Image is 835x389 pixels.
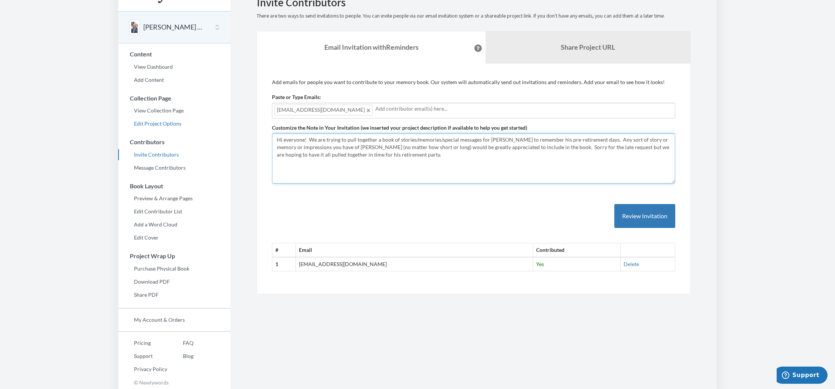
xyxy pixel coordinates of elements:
td: [EMAIL_ADDRESS][DOMAIN_NAME] [296,257,533,271]
th: 1 [272,257,296,271]
a: View Collection Page [118,105,230,116]
p: © Newlywords [118,377,230,388]
a: Edit Project Options [118,118,230,129]
h3: Project Wrap Up [119,253,230,259]
a: Edit Cover [118,232,230,243]
a: Edit Contributor List [118,206,230,217]
p: There are two ways to send invitations to people. You can invite people via our email invitation ... [257,12,691,20]
a: Privacy Policy [118,364,167,375]
a: View Dashboard [118,61,230,72]
p: Add emails for people you want to contribute to your memory book. Our system will automatically s... [272,78,675,86]
a: Share PDF [118,289,230,300]
button: [PERSON_NAME] Retirement Party [143,22,204,32]
h3: Collection Page [119,95,230,102]
a: Add Content [118,74,230,86]
iframe: Opens a widget where you can chat to one of our agents [777,367,828,385]
th: Contributed [533,243,621,257]
a: Invite Contributors [118,149,230,160]
h3: Book Layout [119,183,230,189]
a: Purchase Physical Book [118,263,230,274]
label: Paste or Type Emails: [272,93,321,101]
a: Download PDF [118,276,230,287]
button: Review Invitation [614,204,675,228]
a: My Account & Orders [118,314,230,325]
strong: Email Invitation with Reminders [324,43,419,51]
a: Pricing [118,337,167,349]
h3: Contributors [119,139,230,145]
input: Add contributor email(s) here... [375,105,673,113]
a: Support [118,351,167,362]
a: Preview & Arrange Pages [118,193,230,204]
span: [EMAIL_ADDRESS][DOMAIN_NAME] [275,105,373,115]
label: Customize the Note in Your Invitation (we inserted your project description if available to help ... [272,124,527,132]
a: FAQ [167,337,193,349]
a: Delete [624,261,639,267]
h3: Content [119,51,230,58]
span: Yes [536,261,544,267]
th: # [272,243,296,257]
a: Blog [167,351,193,362]
a: Message Contributors [118,162,230,173]
a: Add a Word Cloud [118,219,230,230]
textarea: Hi everyone! We are trying to pull together a book of stories/memories/roasts of [PERSON_NAME] to... [272,133,675,183]
b: Share Project URL [561,43,615,51]
th: Email [296,243,533,257]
